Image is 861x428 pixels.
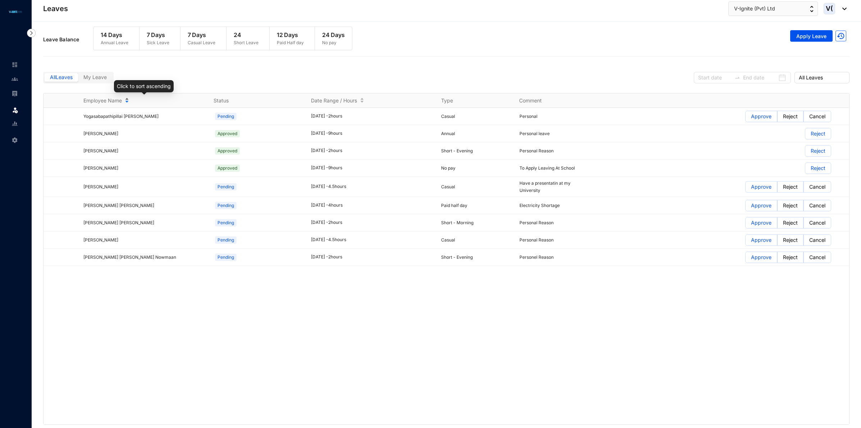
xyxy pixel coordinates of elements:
li: Home [6,57,23,72]
span: Pending [215,236,237,244]
img: payroll-unselected.b590312f920e76f0c668.svg [12,90,18,97]
span: Approved [215,147,240,155]
span: Pending [215,113,237,120]
p: Leaves [43,4,68,14]
span: Approved [215,130,240,137]
span: Date Range / Hours [311,97,357,104]
img: dropdown-black.8e83cc76930a90b1a4fdb6d089b7bf3a.svg [839,8,847,10]
p: Cancel [809,200,825,211]
p: Cancel [809,111,825,122]
img: up-down-arrow.74152d26bf9780fbf563ca9c90304185.svg [810,6,814,12]
img: LogTrail.35c9aa35263bf2dfc41e2a690ab48f33.svg [835,31,846,41]
span: V( [826,5,833,12]
span: V-Ignite (Pvt) Ltd [734,5,775,13]
button: Apply Leave [790,30,833,42]
span: Pending [215,254,237,261]
p: Cancel [809,235,825,245]
div: [DATE] - 9 hours [311,165,432,171]
p: Cancel [809,217,825,228]
li: Contacts [6,72,23,86]
div: [DATE] - 2 hours [311,254,432,261]
p: Annual Leave [101,39,128,46]
p: Paid Half day [277,39,304,46]
p: Approve [751,200,771,211]
span: All Leaves [50,74,73,80]
span: Electricity Shortage [519,203,560,208]
img: leave.99b8a76c7fa76a53782d.svg [12,106,19,114]
p: Reject [783,200,798,211]
p: Reject [811,146,825,156]
span: Personal leave [519,131,550,136]
div: Click to sort ascending [114,80,174,92]
th: Type [432,93,510,108]
span: Pending [215,219,237,226]
p: Reject [783,252,798,263]
p: Approve [751,111,771,122]
p: Short - Evening [441,254,510,261]
p: Casual [441,183,510,190]
span: [PERSON_NAME] [PERSON_NAME] [83,220,154,225]
p: Approve [751,235,771,245]
span: Personel Reason [519,254,554,260]
p: 12 Days [277,31,304,39]
span: [PERSON_NAME] [83,148,118,153]
span: to [734,75,740,80]
p: Cancel [809,181,825,192]
img: logo [7,10,23,14]
img: settings-unselected.1febfda315e6e19643a1.svg [12,137,18,143]
input: Start date [698,74,732,82]
p: Short Leave [234,39,258,46]
p: Paid half day [441,202,510,209]
input: End date [743,74,777,82]
span: Apply Leave [796,33,826,40]
span: [PERSON_NAME] [PERSON_NAME] Nowmaan [83,254,176,260]
div: [DATE] - 2 hours [311,113,432,120]
span: Approved [215,165,240,172]
span: [PERSON_NAME] [83,237,118,243]
p: Reject [783,217,798,228]
div: [DATE] - 4.5 hours [311,236,432,243]
th: Employee Name [75,93,205,108]
p: Short - Evening [441,147,510,155]
p: 24 [234,31,258,39]
th: Comment [510,93,588,108]
img: nav-icon-right.af6afadce00d159da59955279c43614e.svg [27,29,36,37]
span: [PERSON_NAME] [83,131,118,136]
p: Casual Leave [188,39,215,46]
span: Pending [215,183,237,190]
p: Casual [441,113,510,120]
span: All Leaves [799,72,845,83]
p: 24 Days [322,31,345,39]
p: Cancel [809,252,825,263]
div: [DATE] - 4 hours [311,202,432,209]
span: [PERSON_NAME] [83,184,118,189]
p: Reject [783,111,798,122]
p: 7 Days [147,31,169,39]
div: [DATE] - 2 hours [311,147,432,154]
p: Approve [751,181,771,192]
p: No pay [441,165,510,172]
span: Pending [215,202,237,209]
p: Reject [811,128,825,139]
p: Leave Balance [43,36,93,43]
p: Approve [751,217,771,228]
p: Reject [783,181,798,192]
p: 7 Days [188,31,215,39]
p: Casual [441,236,510,244]
span: Have a presentatin at my University [519,180,571,193]
p: 14 Days [101,31,128,39]
img: people-unselected.118708e94b43a90eceab.svg [12,76,18,82]
img: home-unselected.a29eae3204392db15eaf.svg [12,61,18,68]
img: report-unselected.e6a6b4230fc7da01f883.svg [12,120,18,127]
p: No pay [322,39,345,46]
p: Short - Morning [441,219,510,226]
li: Reports [6,116,23,131]
span: Personal Reason [519,148,554,153]
p: Sick Leave [147,39,169,46]
p: Reject [783,235,798,245]
p: Reject [811,163,825,174]
th: Status [205,93,302,108]
span: My Leave [83,74,107,80]
th: Date Range / Hours [302,93,432,108]
button: V-Ignite (Pvt) Ltd [728,1,818,16]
